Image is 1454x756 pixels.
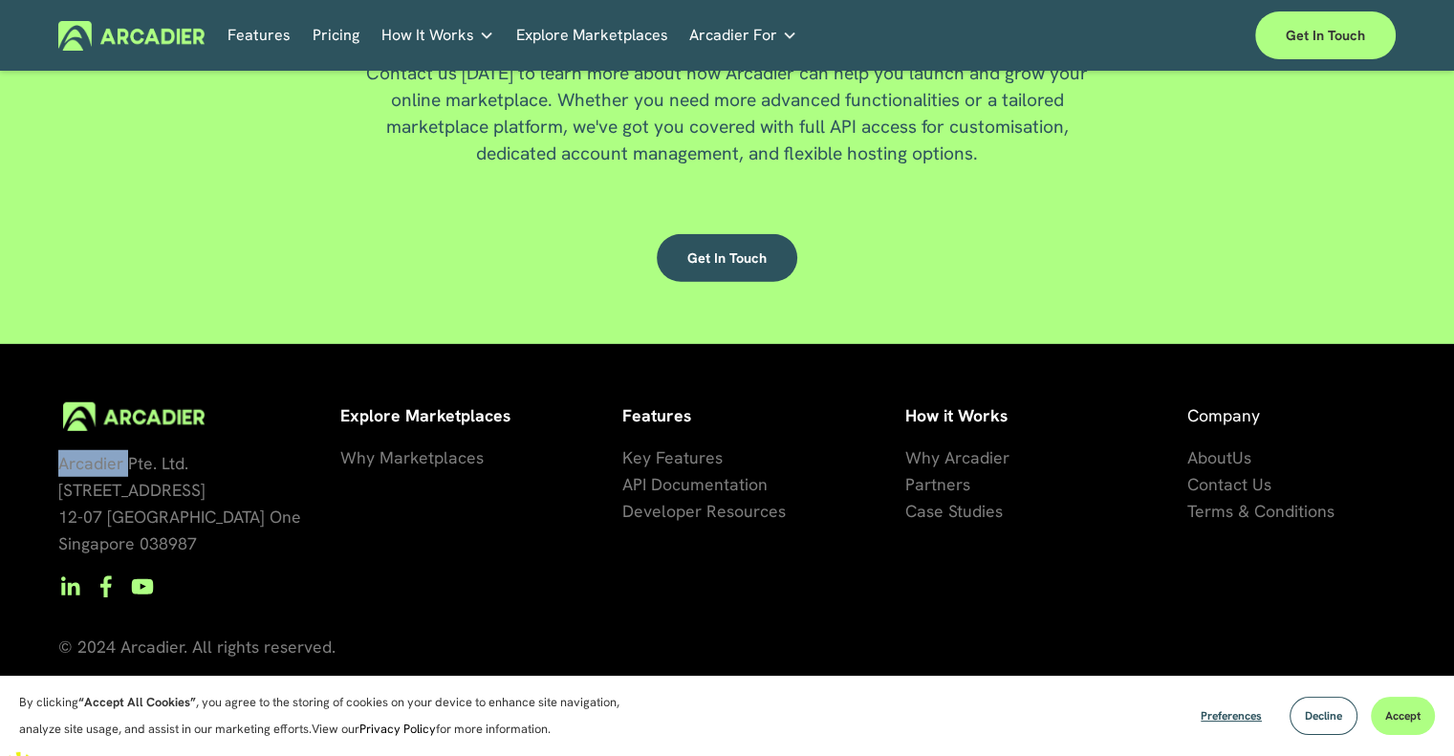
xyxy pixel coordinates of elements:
[1187,446,1232,468] span: About
[622,471,768,498] a: API Documentation
[622,500,786,522] span: Developer Resources
[622,473,768,495] span: API Documentation
[58,452,301,554] span: Arcadier Pte. Ltd. [STREET_ADDRESS] 12-07 [GEOGRAPHIC_DATA] One Singapore 038987
[1290,697,1357,735] button: Decline
[915,471,970,498] a: artners
[926,500,1003,522] span: se Studies
[340,404,510,426] strong: Explore Marketplaces
[131,575,154,598] a: YouTube
[622,444,723,471] a: Key Features
[1187,471,1271,498] a: Contact Us
[1201,708,1262,724] span: Preferences
[657,234,797,282] a: Get in touch
[622,446,723,468] span: Key Features
[905,500,926,522] span: Ca
[1232,446,1251,468] span: Us
[622,498,786,525] a: Developer Resources
[340,444,484,471] a: Why Marketplaces
[58,21,205,51] img: Arcadier
[1255,11,1396,59] a: Get in touch
[1187,444,1232,471] a: About
[622,404,691,426] strong: Features
[689,22,777,49] span: Arcadier For
[1305,708,1342,724] span: Decline
[340,446,484,468] span: Why Marketplaces
[905,498,926,525] a: Ca
[1187,473,1271,495] span: Contact Us
[905,471,915,498] a: P
[905,404,1008,426] strong: How it Works
[19,689,640,743] p: By clicking , you agree to the storing of cookies on your device to enhance site navigation, anal...
[1187,500,1335,522] span: Terms & Conditions
[905,444,1009,471] a: Why Arcadier
[1358,664,1454,756] iframe: Chat Widget
[58,636,336,658] span: © 2024 Arcadier. All rights reserved.
[1187,404,1260,426] span: Company
[516,21,668,51] a: Explore Marketplaces
[905,446,1009,468] span: Why Arcadier
[95,575,118,598] a: Facebook
[905,473,915,495] span: P
[58,575,81,598] a: LinkedIn
[1186,697,1276,735] button: Preferences
[228,21,291,51] a: Features
[313,21,359,51] a: Pricing
[926,498,1003,525] a: se Studies
[1187,498,1335,525] a: Terms & Conditions
[381,21,494,51] a: folder dropdown
[381,22,474,49] span: How It Works
[344,60,1109,167] p: Contact us [DATE] to learn more about how Arcadier can help you launch and grow your online marke...
[915,473,970,495] span: artners
[78,694,196,710] strong: “Accept All Cookies”
[359,721,436,737] a: Privacy Policy
[689,21,797,51] a: folder dropdown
